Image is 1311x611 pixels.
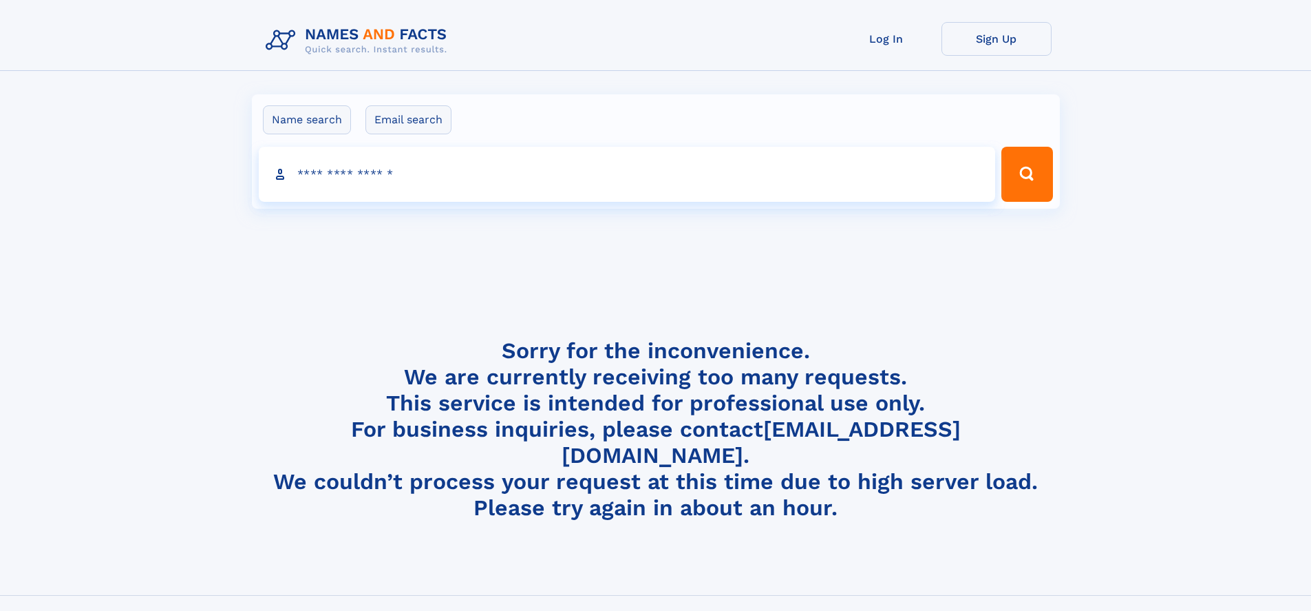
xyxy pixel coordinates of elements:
[831,22,941,56] a: Log In
[260,338,1052,521] h4: Sorry for the inconvenience. We are currently receiving too many requests. This service is intend...
[260,22,458,59] img: Logo Names and Facts
[941,22,1052,56] a: Sign Up
[263,105,351,134] label: Name search
[562,416,961,468] a: [EMAIL_ADDRESS][DOMAIN_NAME]
[259,147,996,202] input: search input
[1001,147,1052,202] button: Search Button
[365,105,451,134] label: Email search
